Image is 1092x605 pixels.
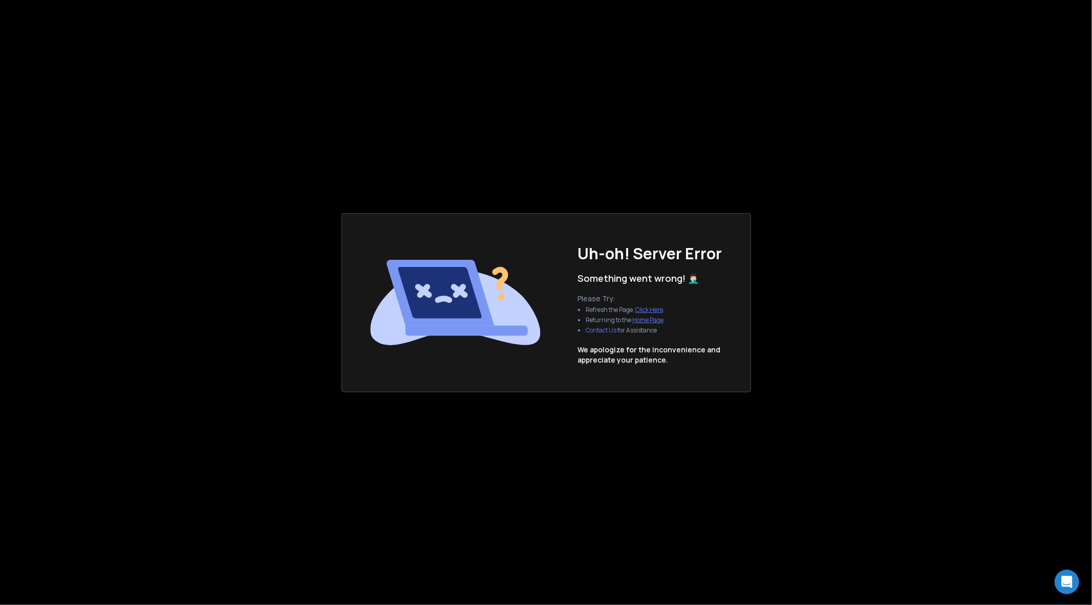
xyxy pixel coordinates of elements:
[586,306,665,314] li: Refresh the Page, .
[635,305,663,314] a: Click Here
[632,316,663,324] a: Home Page
[577,345,720,365] p: We apologize for the inconvenience and appreciate your patience.
[577,294,673,304] p: Please Try:
[586,316,665,324] li: Returning to the .
[586,326,665,334] li: for Assistance
[586,326,616,334] button: Contact Us
[577,271,699,285] p: Something went wrong! 🤦🏻‍♂️
[577,244,722,263] h1: Uh-oh! Server Error
[1055,570,1079,594] div: Open Intercom Messenger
